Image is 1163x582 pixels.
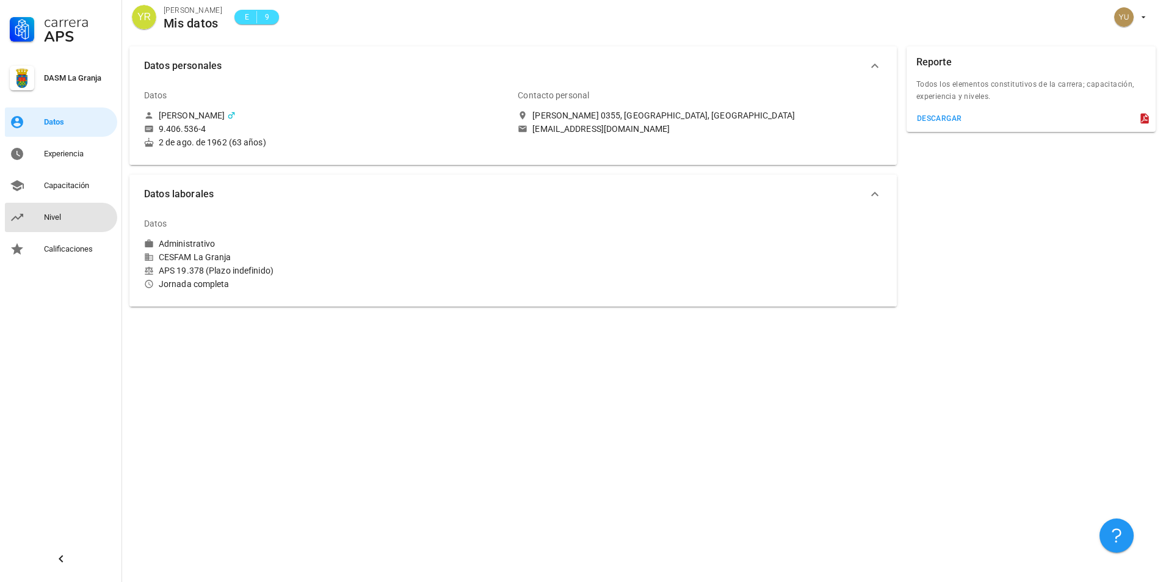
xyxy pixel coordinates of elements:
button: Datos personales [129,46,897,85]
a: Nivel [5,203,117,232]
div: avatar [1114,7,1134,27]
div: Mis datos [164,16,222,30]
div: Capacitación [44,181,112,191]
div: [PERSON_NAME] 0355, [GEOGRAPHIC_DATA], [GEOGRAPHIC_DATA] [532,110,795,121]
div: Datos [44,117,112,127]
div: CESFAM La Granja [144,252,508,263]
div: APS 19.378 (Plazo indefinido) [144,265,508,276]
div: Reporte [916,46,952,78]
div: [PERSON_NAME] [164,4,222,16]
div: Todos los elementos constitutivos de la carrera; capacitación, experiencia y niveles. [907,78,1156,110]
span: Datos laborales [144,186,868,203]
div: APS [44,29,112,44]
div: avatar [132,5,156,29]
div: Calificaciones [44,244,112,254]
a: [PERSON_NAME] 0355, [GEOGRAPHIC_DATA], [GEOGRAPHIC_DATA] [518,110,882,121]
div: Experiencia [44,149,112,159]
div: Datos [144,81,167,110]
span: YR [137,5,151,29]
div: Administrativo [159,238,215,249]
div: [EMAIL_ADDRESS][DOMAIN_NAME] [532,123,670,134]
a: Capacitación [5,171,117,200]
div: Datos [144,209,167,238]
span: E [242,11,252,23]
div: DASM La Granja [44,73,112,83]
button: Datos laborales [129,175,897,214]
div: Jornada completa [144,278,508,289]
div: Nivel [44,213,112,222]
button: descargar [911,110,967,127]
a: Datos [5,107,117,137]
div: [PERSON_NAME] [159,110,225,121]
span: 9 [262,11,272,23]
a: Experiencia [5,139,117,169]
a: [EMAIL_ADDRESS][DOMAIN_NAME] [518,123,882,134]
a: Calificaciones [5,235,117,264]
div: 9.406.536-4 [159,123,206,134]
span: Datos personales [144,57,868,75]
div: descargar [916,114,962,123]
div: Contacto personal [518,81,589,110]
div: Carrera [44,15,112,29]
div: 2 de ago. de 1962 (63 años) [144,137,508,148]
